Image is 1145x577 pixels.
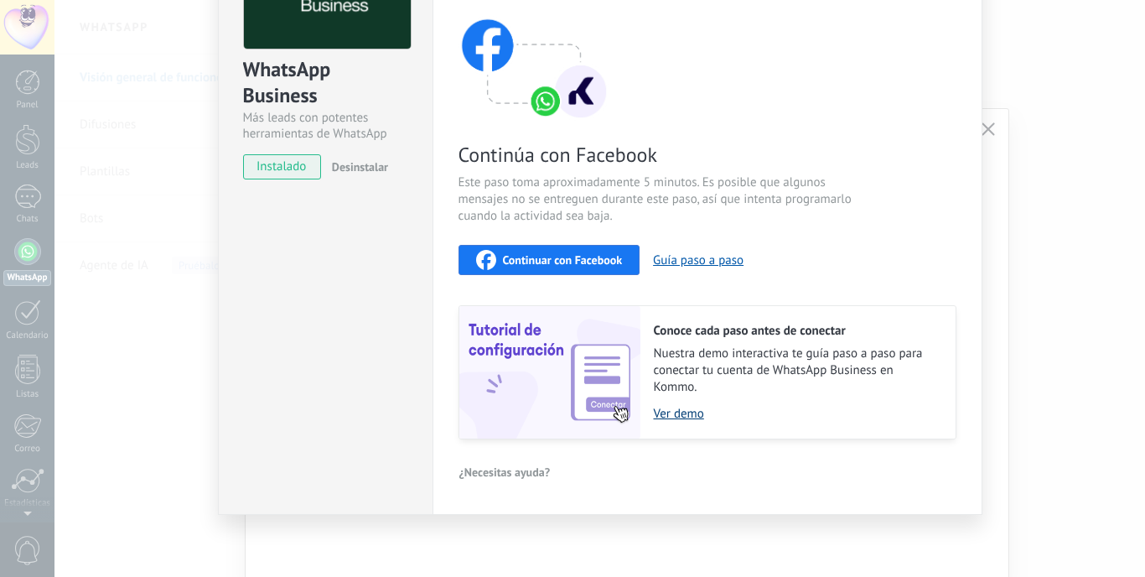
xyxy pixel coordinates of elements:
span: Este paso toma aproximadamente 5 minutos. Es posible que algunos mensajes no se entreguen durante... [459,174,857,225]
button: ¿Necesitas ayuda? [459,460,552,485]
h2: Conoce cada paso antes de conectar [654,323,939,339]
div: Más leads con potentes herramientas de WhatsApp [243,110,408,142]
button: Guía paso a paso [653,252,743,268]
span: Nuestra demo interactiva te guía paso a paso para conectar tu cuenta de WhatsApp Business en Kommo. [654,346,939,396]
span: Continuar con Facebook [503,254,623,266]
a: Ver demo [654,406,939,422]
span: ¿Necesitas ayuda? [459,466,551,478]
span: Desinstalar [332,159,388,174]
span: Continúa con Facebook [459,142,857,168]
button: Continuar con Facebook [459,245,640,275]
button: Desinstalar [325,154,388,179]
div: WhatsApp Business [243,56,408,110]
span: instalado [244,154,320,179]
